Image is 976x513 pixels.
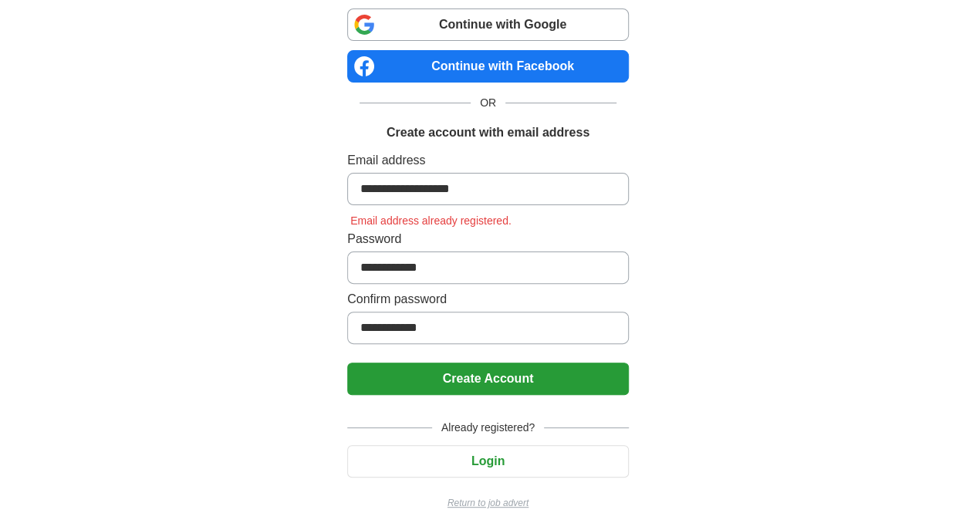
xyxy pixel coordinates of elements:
[387,123,589,142] h1: Create account with email address
[471,95,505,111] span: OR
[347,151,629,170] label: Email address
[347,8,629,41] a: Continue with Google
[347,363,629,395] button: Create Account
[432,420,544,436] span: Already registered?
[347,496,629,510] a: Return to job advert
[347,445,629,478] button: Login
[347,454,629,467] a: Login
[347,214,515,227] span: Email address already registered.
[347,230,629,248] label: Password
[347,290,629,309] label: Confirm password
[347,50,629,83] a: Continue with Facebook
